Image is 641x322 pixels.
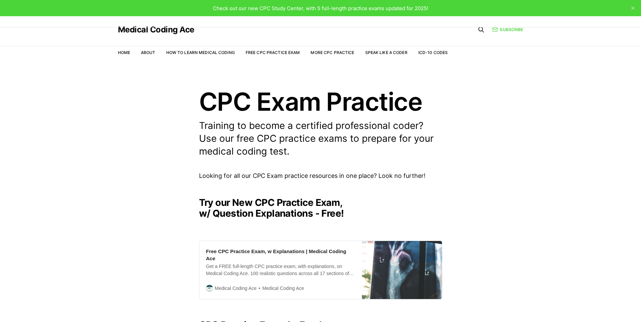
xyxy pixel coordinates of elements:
button: close [627,3,638,14]
a: Free CPC Practice Exam, w Explanations | Medical Coding AceGet a FREE full-length CPC practice ex... [199,241,442,299]
span: Medical Coding Ace [256,285,304,292]
h1: CPC Exam Practice [199,89,442,114]
a: About [141,50,155,55]
div: Get a FREE full-length CPC practice exam, with explanations, on Medical Coding Ace. 100 realistic... [206,263,355,277]
iframe: portal-trigger [531,289,641,322]
span: Check out our new CPC Study Center, with 5 full-length practice exams updated for 2025! [213,5,428,11]
a: Free CPC Practice Exam [246,50,300,55]
a: How to Learn Medical Coding [166,50,235,55]
p: Looking for all our CPC Exam practice resources in one place? Look no further! [199,171,442,181]
a: Subscribe [492,26,523,33]
a: Speak Like a Coder [365,50,408,55]
span: Medical Coding Ace [215,285,257,292]
a: Home [118,50,130,55]
h2: Try our New CPC Practice Exam, w/ Question Explanations - Free! [199,197,442,219]
a: ICD-10 Codes [418,50,448,55]
p: Training to become a certified professional coder? Use our free CPC practice exams to prepare for... [199,119,442,158]
div: Free CPC Practice Exam, w Explanations | Medical Coding Ace [206,248,355,262]
a: More CPC Practice [311,50,354,55]
a: Medical Coding Ace [118,26,194,34]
